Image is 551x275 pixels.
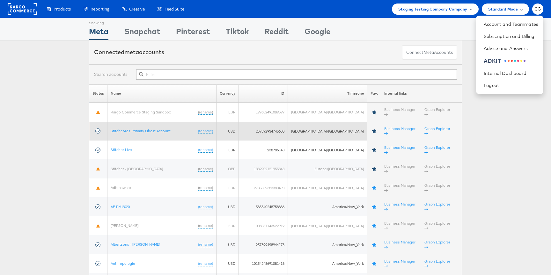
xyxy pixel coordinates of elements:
[217,122,239,141] td: USD
[288,197,367,216] td: America/New_York
[176,26,210,40] div: Pinterest
[484,21,538,27] a: Account and Teammates
[384,259,415,269] a: Business Manager
[239,254,288,273] td: 10154248691081416
[124,26,160,40] div: Snapchat
[111,204,130,209] a: AE PM 2020
[534,7,541,11] span: CG
[111,166,163,171] a: Stitcher - [GEOGRAPHIC_DATA]
[384,145,415,155] a: Business Manager
[198,261,213,266] a: (rename)
[54,6,71,12] span: Products
[288,216,367,235] td: [GEOGRAPHIC_DATA]/[GEOGRAPHIC_DATA]
[424,202,450,212] a: Graph Explorer
[288,178,367,197] td: [GEOGRAPHIC_DATA]/[GEOGRAPHIC_DATA]
[91,6,109,12] span: Reporting
[239,159,288,178] td: 1382902121955843
[217,159,239,178] td: GBP
[239,235,288,254] td: 257599498944173
[94,48,164,56] div: Connected accounts
[288,235,367,254] td: America/New_York
[89,18,108,26] div: Showing
[111,223,138,228] a: [PERSON_NAME]
[288,122,367,141] td: [GEOGRAPHIC_DATA]/[GEOGRAPHIC_DATA]
[424,221,450,231] a: Graph Explorer
[384,221,415,231] a: Business Manager
[484,57,538,65] a: ADKIT
[384,164,415,174] a: Business Manager
[384,107,415,117] a: Business Manager
[239,84,288,103] th: ID
[198,223,213,228] a: (rename)
[217,178,239,197] td: EUR
[424,183,450,193] a: Graph Explorer
[198,166,213,172] a: (rename)
[107,84,217,103] th: Name
[198,242,213,247] a: (rename)
[111,147,132,152] a: Stitcher Live
[111,185,131,190] a: Adtechware
[288,254,367,273] td: America/New_York
[398,6,467,12] span: Staging Testing Company Company
[136,69,457,80] input: Filter
[424,126,450,136] a: Graph Explorer
[129,6,145,12] span: Creative
[288,159,367,178] td: Europe/[GEOGRAPHIC_DATA]
[288,141,367,159] td: [GEOGRAPHIC_DATA]/[GEOGRAPHIC_DATA]
[217,216,239,235] td: EUR
[124,48,139,56] span: meta
[305,26,330,40] div: Google
[424,145,450,155] a: Graph Explorer
[239,103,288,122] td: 197682491089597
[111,128,171,133] a: StitcherAds Primary Ghost Account
[198,110,213,115] a: (rename)
[402,45,457,60] button: ConnectmetaAccounts
[424,164,450,174] a: Graph Explorer
[384,183,415,193] a: Business Manager
[165,6,184,12] span: Feed Suite
[239,197,288,216] td: 585540248758886
[217,197,239,216] td: USD
[484,57,501,65] div: ADKIT
[484,45,538,52] a: Advice and Answers
[384,240,415,250] a: Business Manager
[424,259,450,269] a: Graph Explorer
[424,240,450,250] a: Graph Explorer
[288,103,367,122] td: [GEOGRAPHIC_DATA]/[GEOGRAPHIC_DATA]
[484,33,538,40] a: Subscription and Billing
[217,141,239,159] td: EUR
[217,84,239,103] th: Currency
[424,107,450,117] a: Graph Explorer
[488,6,518,12] span: Standard Mode
[198,147,213,153] a: (rename)
[89,84,107,103] th: Status
[239,216,288,235] td: 1006067143522912
[198,185,213,191] a: (rename)
[111,242,160,247] a: Albertsons - [PERSON_NAME]
[239,178,288,197] td: 2735839383383493
[239,141,288,159] td: 238786143
[198,204,213,210] a: (rename)
[217,103,239,122] td: EUR
[288,84,367,103] th: Timezone
[384,202,415,212] a: Business Manager
[384,126,415,136] a: Business Manager
[111,110,171,114] a: Kargo Commerce Staging Sandbox
[198,128,213,134] a: (rename)
[217,254,239,273] td: USD
[265,26,289,40] div: Reddit
[423,49,434,55] span: meta
[89,26,108,40] div: Meta
[484,70,538,76] a: Internal Dashboard
[239,122,288,141] td: 257592934745630
[484,82,538,89] a: Logout
[226,26,249,40] div: Tiktok
[111,261,135,266] a: Anthropologie
[217,235,239,254] td: USD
